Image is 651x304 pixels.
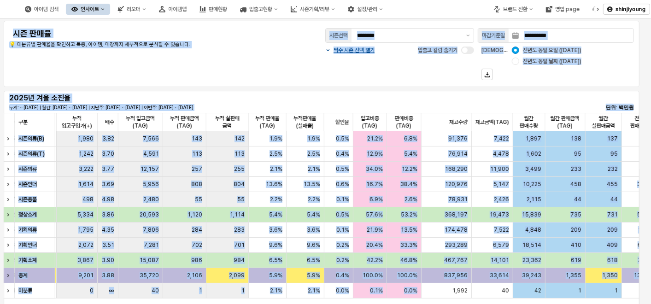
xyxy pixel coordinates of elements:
span: 12.2% [402,165,418,173]
span: 78,931 [449,196,468,203]
span: 284 [192,226,202,234]
span: 5.9% [269,272,282,279]
button: 제안 사항 표시 [463,29,474,42]
span: 40 [502,287,510,294]
span: 0.1% [336,196,349,203]
span: 1 [578,287,581,294]
span: 0.6% [336,181,349,188]
span: 735 [570,211,581,218]
strong: 시즌의류 [18,166,37,172]
span: 701 [234,241,245,249]
div: Expand row [4,192,16,207]
span: ∞ [109,287,114,294]
div: 영업 page [555,6,580,12]
span: 283 [234,226,245,234]
span: 33,614 [490,272,510,279]
span: 전년도 동일 요일 ([DATE]) [523,47,581,54]
div: 브랜드 전환 [503,6,528,12]
span: 293,289 [446,241,468,249]
div: 아이템 검색 [34,6,59,12]
span: 138 [571,135,581,142]
button: 설정/관리 [342,4,388,15]
span: 100.0% [398,272,418,279]
span: 4.98 [102,196,114,203]
span: 배수 [105,118,114,125]
span: 55 [195,196,202,203]
span: 1 [615,287,618,294]
span: 38.4% [401,181,418,188]
span: 619 [571,257,581,264]
span: 100.0% [363,272,383,279]
span: 209 [571,226,581,234]
span: 3.6% [307,226,320,234]
span: 누적 판매금액(TAG) [167,114,202,129]
span: 0.0% [405,287,418,294]
button: 영업 page [540,4,585,15]
span: 구분 [18,118,28,125]
span: 6.5% [307,257,320,264]
span: 4.35 [102,226,114,234]
div: 설정/관리 [357,6,377,12]
span: 0.4% [336,272,349,279]
span: 4,848 [525,226,541,234]
strong: 정상소계 [18,211,37,218]
span: 3,222 [79,165,94,173]
button: 입출고현황 [235,4,283,15]
span: 20,593 [140,211,159,218]
div: Expand row [4,283,16,298]
span: 143 [192,135,202,142]
span: 0.1% [336,226,349,234]
span: 137 [607,135,618,142]
span: 2.1% [270,165,282,173]
strong: 시즌의류(B) [18,135,44,142]
span: 55 [237,196,245,203]
span: 5.4% [307,211,320,218]
span: 재고금액(TAG) [476,118,510,125]
span: 3.88 [102,272,114,279]
span: 1 [241,287,245,294]
span: 410 [571,241,581,249]
div: 브랜드 전환 [488,4,539,15]
span: 누적 판매율(TAG) [252,114,282,129]
div: 시즌선택 [329,31,348,40]
strong: 기획언더 [18,242,37,248]
span: 3.70 [102,150,114,158]
span: 808 [191,181,202,188]
span: 누적 입고구입가(+) [60,114,94,129]
span: 467,767 [445,257,468,264]
span: 18,514 [522,241,541,249]
span: 702 [192,241,202,249]
span: 9.6% [269,241,282,249]
span: 11,900 [491,165,510,173]
span: 19,473 [490,211,510,218]
span: 7,522 [494,226,510,234]
strong: 미분류 [18,287,32,294]
span: 6.9% [369,196,383,203]
div: 리오더 [127,6,141,12]
span: 할인율 [335,118,349,125]
span: 2,480 [143,196,159,203]
span: 3.82 [102,135,114,142]
span: 입출고 컬럼 숨기기 [418,47,457,53]
span: 76,914 [449,150,468,158]
span: 0.2% [336,241,349,249]
span: 53.2% [401,211,418,218]
strong: 총계 [18,272,28,279]
span: 21.2% [367,135,383,142]
span: 3,867 [77,257,94,264]
span: 1,114 [230,211,245,218]
span: 3.69 [102,181,114,188]
span: 5.9% [307,272,320,279]
div: 인사이트 [66,4,110,15]
span: 9.6% [307,241,320,249]
span: 0.1% [370,287,383,294]
span: 15,087 [140,257,159,264]
span: 39,243 [522,272,541,279]
span: 5.4% [405,150,418,158]
span: 2,426 [494,196,510,203]
span: 13.5% [401,226,418,234]
span: 2.2% [308,196,320,203]
strong: 기획소계 [18,257,37,263]
p: 단위: 백만원 [582,104,634,111]
div: 아이템 검색 [19,4,64,15]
